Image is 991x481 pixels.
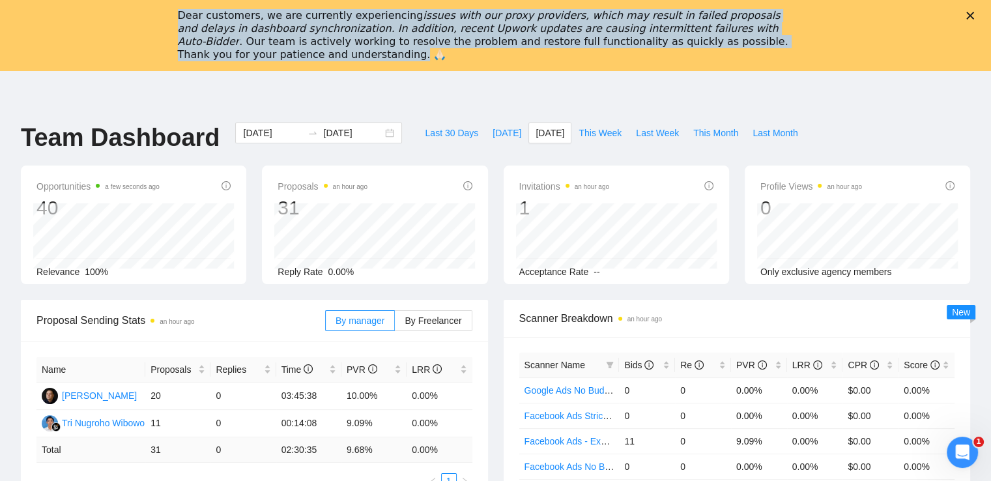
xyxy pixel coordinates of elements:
td: Total [36,437,145,463]
td: 0.00 % [407,437,472,463]
span: Relevance [36,267,79,277]
td: 0 [675,403,731,428]
span: Score [904,360,939,370]
span: info-circle [704,181,713,190]
a: Facebook Ads No Budget [524,461,628,472]
td: 10.00% [341,383,407,410]
th: Replies [210,357,276,383]
span: Bids [624,360,653,370]
button: This Month [686,123,745,143]
img: DS [42,388,58,404]
span: info-circle [644,360,653,370]
span: info-circle [945,181,955,190]
span: info-circle [695,360,704,370]
span: Last 30 Days [425,126,478,140]
span: Last Month [753,126,797,140]
a: Google Ads No Budget [524,385,617,396]
span: Reply Rate [278,267,323,277]
td: 03:45:38 [276,383,341,410]
iframe: Intercom live chat [947,437,978,468]
td: 11 [619,428,675,454]
span: info-circle [870,360,879,370]
td: 0.00% [787,377,843,403]
span: By manager [336,315,384,326]
td: 0.00% [407,410,472,437]
button: Last Week [629,123,686,143]
td: 0.00% [898,377,955,403]
span: info-circle [813,360,822,370]
button: [DATE] [485,123,528,143]
button: [DATE] [528,123,571,143]
button: Last Month [745,123,805,143]
td: 9.09% [341,410,407,437]
td: $0.00 [842,377,898,403]
span: LRR [792,360,822,370]
span: Acceptance Rate [519,267,589,277]
span: By Freelancer [405,315,461,326]
span: Last Week [636,126,679,140]
td: $0.00 [842,454,898,479]
td: 0 [619,403,675,428]
span: Profile Views [760,179,862,194]
div: 40 [36,196,160,220]
td: 0.00% [731,454,787,479]
td: $0.00 [842,428,898,454]
span: Proposals [278,179,367,194]
span: info-circle [930,360,940,370]
h1: Team Dashboard [21,123,220,153]
td: 0.00% [407,383,472,410]
td: 0.00% [787,403,843,428]
span: New [952,307,970,317]
span: Proposals [151,362,195,377]
span: Re [680,360,704,370]
span: filter [606,361,614,369]
time: an hour ago [160,318,194,325]
span: Proposal Sending Stats [36,312,325,328]
td: 02:30:35 [276,437,341,463]
img: TN [42,415,58,431]
input: End date [323,126,382,140]
td: 0.00% [731,403,787,428]
img: gigradar-bm.png [51,422,61,431]
td: 0.00% [898,454,955,479]
span: PVR [736,360,767,370]
a: TNTri Nugroho Wibowo [42,417,145,428]
time: an hour ago [827,183,861,190]
span: This Month [693,126,738,140]
td: 00:14:08 [276,410,341,437]
td: 0 [210,437,276,463]
span: info-circle [304,364,313,373]
div: 1 [519,196,609,220]
td: 9.68 % [341,437,407,463]
div: 0 [760,196,862,220]
td: 0.00% [898,403,955,428]
span: [DATE] [493,126,521,140]
td: 11 [145,410,210,437]
span: -- [594,267,599,277]
button: Last 30 Days [418,123,485,143]
time: an hour ago [575,183,609,190]
div: [PERSON_NAME] [62,388,137,403]
span: swap-right [308,128,318,138]
a: DS[PERSON_NAME] [42,390,137,400]
input: Start date [243,126,302,140]
span: Scanner Name [524,360,585,370]
td: 0 [675,454,731,479]
span: CPR [848,360,878,370]
div: Dear customers, we are currently experiencing . Our team is actively working to resolve the probl... [178,9,793,61]
span: Only exclusive agency members [760,267,892,277]
span: This Week [579,126,622,140]
td: 0.00% [731,377,787,403]
i: issues with our proxy providers, which may result in failed proposals and delays in dashboard syn... [178,9,781,48]
td: 0 [619,377,675,403]
button: This Week [571,123,629,143]
td: 9.09% [731,428,787,454]
span: Scanner Breakdown [519,310,955,327]
td: $0.00 [842,403,898,428]
a: Facebook Ads Strict Budget [524,411,637,421]
span: 1 [973,437,984,447]
span: 0.00% [328,267,354,277]
span: Invitations [519,179,609,194]
td: 0.00% [787,428,843,454]
a: Facebook Ads - Exact Phrasing [524,436,652,446]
